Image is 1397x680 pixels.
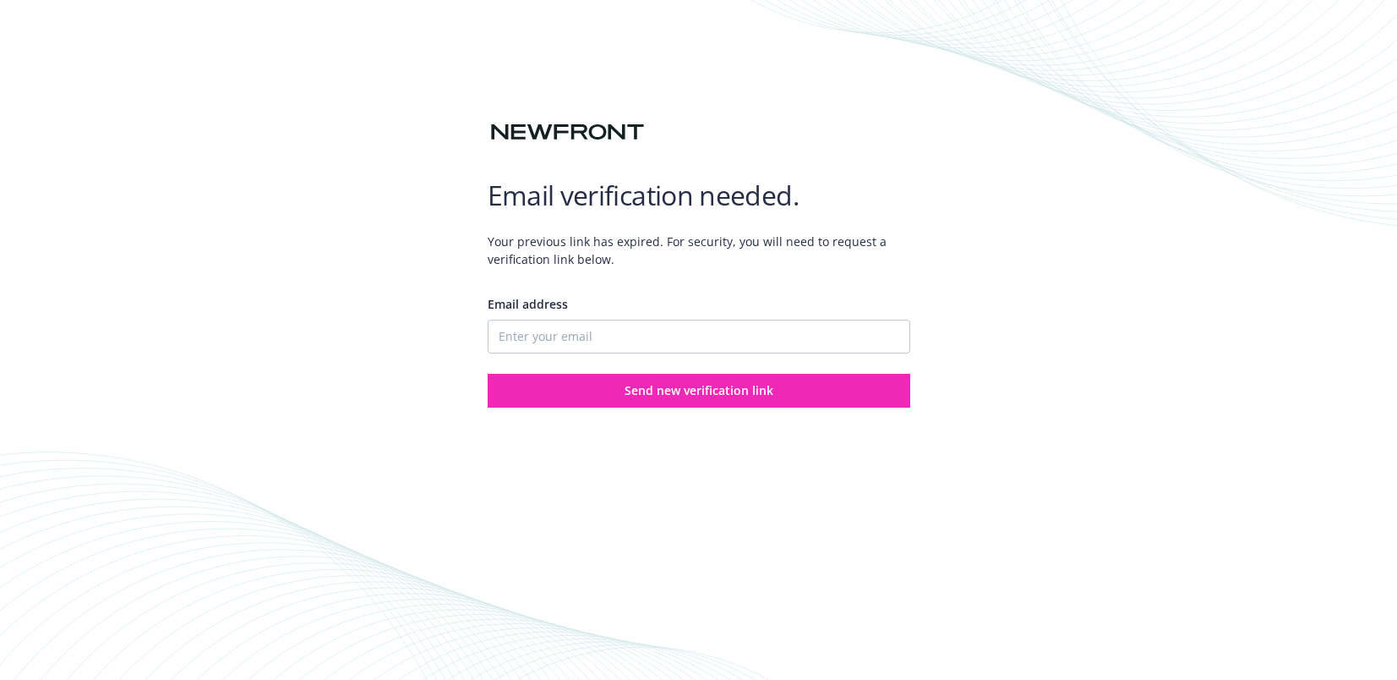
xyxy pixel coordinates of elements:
span: Email address [488,296,568,312]
h1: Email verification needed. [488,178,910,212]
span: Your previous link has expired. For security, you will need to request a verification link below. [488,219,910,282]
input: Enter your email [488,320,910,354]
span: Send new verification link [625,382,773,398]
img: Newfront logo [488,118,647,147]
button: Send new verification link [488,374,910,408]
